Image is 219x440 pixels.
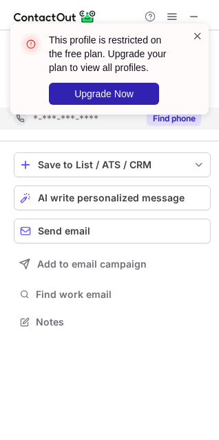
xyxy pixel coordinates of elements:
[20,33,42,55] img: error
[14,285,211,304] button: Find work email
[36,288,205,301] span: Find work email
[38,226,90,237] span: Send email
[14,312,211,332] button: Notes
[14,186,211,210] button: AI write personalized message
[14,152,211,177] button: save-profile-one-click
[38,159,187,170] div: Save to List / ATS / CRM
[49,33,176,74] header: This profile is restricted on the free plan. Upgrade your plan to view all profiles.
[14,219,211,243] button: Send email
[14,252,211,277] button: Add to email campaign
[36,316,205,328] span: Notes
[49,83,159,105] button: Upgrade Now
[38,192,185,203] span: AI write personalized message
[37,259,147,270] span: Add to email campaign
[74,88,134,99] span: Upgrade Now
[14,8,96,25] img: ContactOut v5.3.10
